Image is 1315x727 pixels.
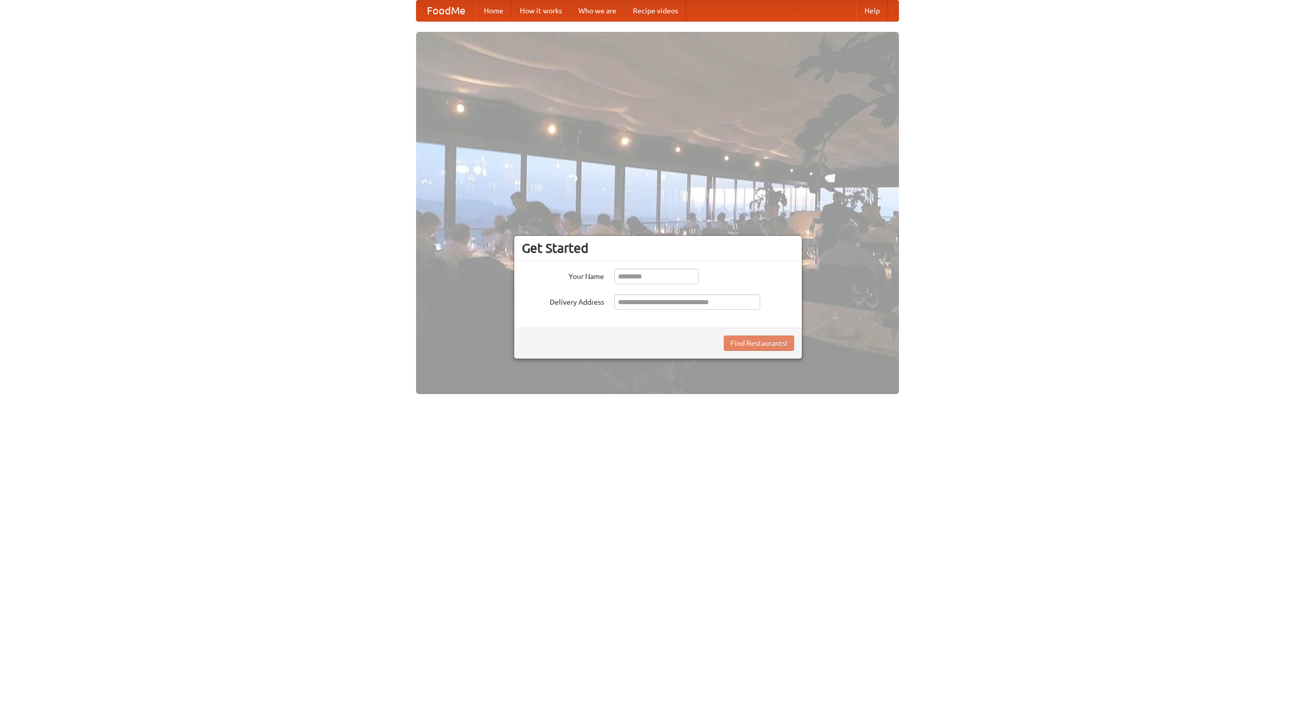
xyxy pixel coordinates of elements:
label: Your Name [522,269,604,282]
label: Delivery Address [522,294,604,307]
h3: Get Started [522,240,794,256]
a: Help [856,1,888,21]
a: How it works [512,1,570,21]
a: Who we are [570,1,625,21]
button: Find Restaurants! [724,335,794,351]
a: FoodMe [417,1,476,21]
a: Home [476,1,512,21]
a: Recipe videos [625,1,686,21]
